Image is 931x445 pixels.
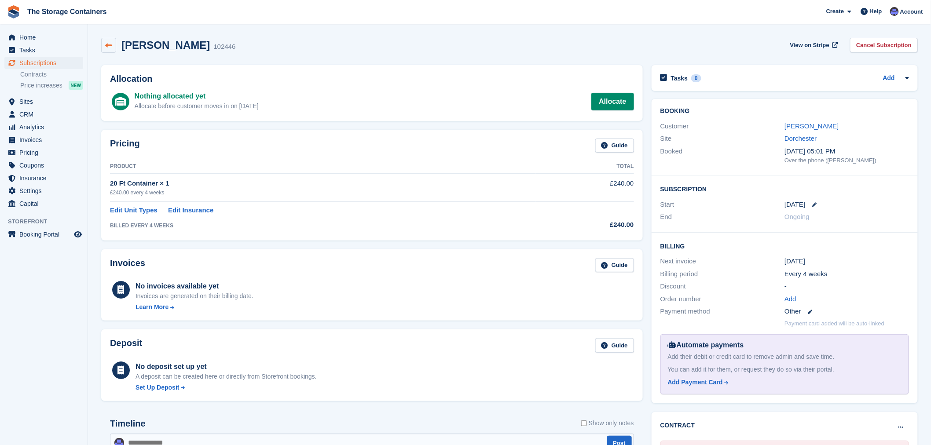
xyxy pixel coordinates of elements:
[850,38,918,52] a: Cancel Subscription
[4,31,83,44] a: menu
[883,73,895,84] a: Add
[784,156,909,165] div: Over the phone ([PERSON_NAME])
[213,42,235,52] div: 102446
[660,306,785,317] div: Payment method
[4,228,83,241] a: menu
[69,81,83,90] div: NEW
[660,421,695,430] h2: Contract
[4,159,83,171] a: menu
[110,189,536,197] div: £240.00 every 4 weeks
[110,160,536,174] th: Product
[19,31,72,44] span: Home
[784,200,805,210] time: 2025-08-22 00:00:00 UTC
[136,281,253,292] div: No invoices available yet
[595,139,634,153] a: Guide
[168,205,213,215] a: Edit Insurance
[19,197,72,210] span: Capital
[890,7,899,16] img: Dan Excell
[121,39,210,51] h2: [PERSON_NAME]
[784,306,909,317] div: Other
[110,205,158,215] a: Edit Unit Types
[787,38,840,52] a: View on Stripe
[660,121,785,131] div: Customer
[135,102,259,111] div: Allocate before customer moves in on [DATE]
[136,303,253,312] a: Learn More
[784,269,909,279] div: Every 4 weeks
[784,122,839,130] a: [PERSON_NAME]
[591,93,634,110] a: Allocate
[671,74,688,82] h2: Tasks
[826,7,844,16] span: Create
[784,256,909,266] div: [DATE]
[790,41,829,50] span: View on Stripe
[136,383,317,392] a: Set Up Deposit
[595,338,634,353] a: Guide
[19,134,72,146] span: Invoices
[4,57,83,69] a: menu
[660,269,785,279] div: Billing period
[4,172,83,184] a: menu
[19,121,72,133] span: Analytics
[136,361,317,372] div: No deposit set up yet
[668,365,902,374] div: You can add it for them, or request they do so via their portal.
[784,146,909,157] div: [DATE] 05:01 PM
[900,7,923,16] span: Account
[668,340,902,350] div: Automate payments
[660,212,785,222] div: End
[595,258,634,273] a: Guide
[4,134,83,146] a: menu
[4,95,83,108] a: menu
[668,352,902,361] div: Add their debit or credit card to remove admin and save time.
[19,57,72,69] span: Subscriptions
[660,256,785,266] div: Next invoice
[668,378,723,387] div: Add Payment Card
[24,4,110,19] a: The Storage Containers
[19,172,72,184] span: Insurance
[135,91,259,102] div: Nothing allocated yet
[536,160,634,174] th: Total
[784,319,884,328] p: Payment card added will be auto-linked
[660,241,909,250] h2: Billing
[4,197,83,210] a: menu
[660,184,909,193] h2: Subscription
[110,222,536,230] div: BILLED EVERY 4 WEEKS
[19,159,72,171] span: Coupons
[536,220,634,230] div: £240.00
[20,81,62,90] span: Price increases
[4,185,83,197] a: menu
[110,258,145,273] h2: Invoices
[110,179,536,189] div: 20 Ft Container × 1
[20,80,83,90] a: Price increases NEW
[136,303,169,312] div: Learn More
[581,419,634,428] label: Show only notes
[19,185,72,197] span: Settings
[668,378,898,387] a: Add Payment Card
[19,95,72,108] span: Sites
[110,338,142,353] h2: Deposit
[536,174,634,201] td: £240.00
[784,281,909,292] div: -
[110,74,634,84] h2: Allocation
[19,146,72,159] span: Pricing
[784,294,796,304] a: Add
[660,108,909,115] h2: Booking
[660,146,785,165] div: Booked
[4,121,83,133] a: menu
[784,213,810,220] span: Ongoing
[19,228,72,241] span: Booking Portal
[691,74,701,82] div: 0
[4,108,83,120] a: menu
[73,229,83,240] a: Preview store
[870,7,882,16] span: Help
[4,44,83,56] a: menu
[19,108,72,120] span: CRM
[660,200,785,210] div: Start
[660,294,785,304] div: Order number
[110,419,146,429] h2: Timeline
[7,5,20,18] img: stora-icon-8386f47178a22dfd0bd8f6a31ec36ba5ce8667c1dd55bd0f319d3a0aa187defe.svg
[784,135,817,142] a: Dorchester
[136,372,317,381] p: A deposit can be created here or directly from Storefront bookings.
[20,70,83,79] a: Contracts
[19,44,72,56] span: Tasks
[136,383,180,392] div: Set Up Deposit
